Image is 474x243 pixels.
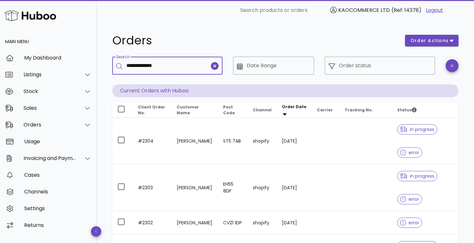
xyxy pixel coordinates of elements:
th: Channel [248,102,277,118]
td: shopify [248,211,277,235]
div: Settings [24,205,92,211]
td: CV21 1DP [218,211,248,235]
label: Search [116,55,130,60]
th: Tracking No. [340,102,392,118]
td: shopify [248,118,277,164]
td: EH55 8DF [218,164,248,211]
p: Current Orders with Huboo [112,84,459,97]
td: [PERSON_NAME] [172,211,218,235]
td: #2303 [133,164,172,211]
span: order actions [410,37,449,44]
span: (Ref: 14378) [391,6,421,14]
span: Tracking No. [345,107,373,113]
div: Sales [24,105,76,111]
img: Huboo Logo [5,9,56,23]
div: Invoicing and Payments [24,155,76,161]
span: KAOCOMMERCE LTD [338,6,390,14]
td: #2304 [133,118,172,164]
div: Usage [24,138,92,145]
td: [PERSON_NAME] [172,164,218,211]
h1: Orders [112,35,397,46]
span: Status [397,107,417,113]
span: Order Date [282,104,306,109]
span: Post Code [223,104,235,116]
div: Channels [24,189,92,195]
div: Listings [24,71,76,78]
span: error [400,197,419,201]
td: shopify [248,164,277,211]
th: Customer Name [172,102,218,118]
td: [DATE] [277,211,312,235]
div: My Dashboard [24,55,92,61]
th: Post Code [218,102,248,118]
span: in progress [400,174,434,178]
span: Carrier [317,107,333,113]
span: Channel [253,107,272,113]
div: Stock [24,88,76,94]
div: Cases [24,172,92,178]
th: Order Date: Sorted descending. Activate to remove sorting. [277,102,312,118]
th: Status [392,102,459,118]
th: Client Order No. [133,102,172,118]
div: Returns [24,222,92,228]
button: order actions [405,35,459,46]
td: [DATE] [277,118,312,164]
span: in progress [400,127,434,132]
button: clear icon [211,62,219,70]
span: Client Order No. [138,104,165,116]
td: #2302 [133,211,172,235]
span: error [400,150,419,155]
th: Carrier [312,102,340,118]
div: Orders [24,122,76,128]
td: [DATE] [277,164,312,211]
td: ST5 7AB [218,118,248,164]
a: Logout [426,6,443,14]
span: Customer Name [177,104,199,116]
span: error [400,220,419,225]
td: [PERSON_NAME] [172,118,218,164]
